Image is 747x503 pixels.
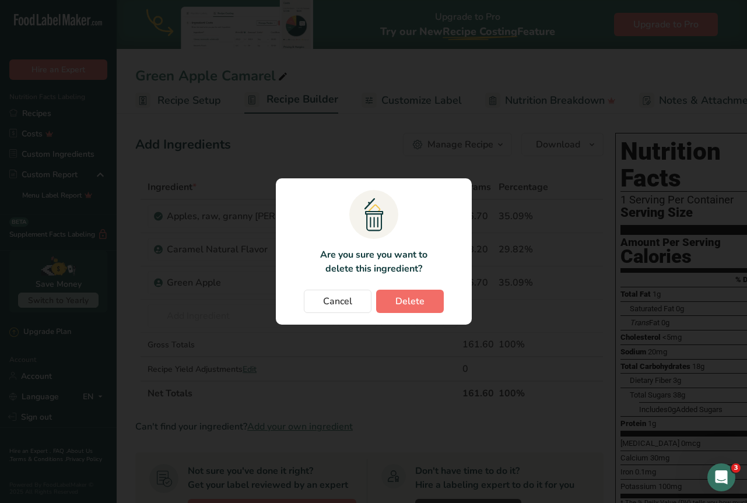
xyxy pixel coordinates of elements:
iframe: Intercom live chat [707,463,735,491]
span: Cancel [323,294,352,308]
p: Are you sure you want to delete this ingredient? [313,248,434,276]
span: Delete [395,294,425,308]
span: 3 [731,463,741,473]
button: Cancel [304,290,371,313]
button: Delete [376,290,444,313]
